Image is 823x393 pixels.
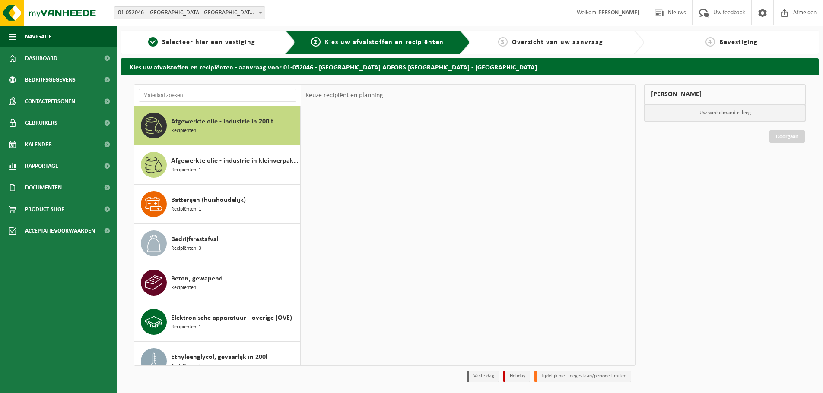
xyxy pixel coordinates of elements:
[171,116,273,127] span: Afgewerkte olie - industrie in 200lt
[171,127,201,135] span: Recipiënten: 1
[114,6,265,19] span: 01-052046 - SAINT-GOBAIN ADFORS BELGIUM - BUGGENHOUT
[769,130,805,143] a: Doorgaan
[134,224,301,263] button: Bedrijfsrestafval Recipiënten: 3
[171,205,201,214] span: Recipiënten: 1
[25,134,52,155] span: Kalender
[171,352,267,362] span: Ethyleenglycol, gevaarlijk in 200l
[134,302,301,342] button: Elektronische apparatuur - overige (OVE) Recipiënten: 1
[148,37,158,47] span: 1
[645,105,805,121] p: Uw winkelmand is leeg
[171,156,298,166] span: Afgewerkte olie - industrie in kleinverpakking
[171,234,219,245] span: Bedrijfsrestafval
[311,37,321,47] span: 2
[171,284,201,292] span: Recipiënten: 1
[4,374,144,393] iframe: chat widget
[25,177,62,198] span: Documenten
[121,58,819,75] h2: Kies uw afvalstoffen en recipiënten - aanvraag voor 01-052046 - [GEOGRAPHIC_DATA] ADFORS [GEOGRAP...
[705,37,715,47] span: 4
[134,185,301,224] button: Batterijen (huishoudelijk) Recipiënten: 1
[25,198,64,220] span: Product Shop
[139,89,296,102] input: Materiaal zoeken
[503,371,530,382] li: Holiday
[512,39,603,46] span: Overzicht van uw aanvraag
[25,220,95,242] span: Acceptatievoorwaarden
[25,26,52,47] span: Navigatie
[171,323,201,331] span: Recipiënten: 1
[534,371,631,382] li: Tijdelijk niet toegestaan/période limitée
[125,37,278,47] a: 1Selecteer hier een vestiging
[171,245,201,253] span: Recipiënten: 3
[134,106,301,145] button: Afgewerkte olie - industrie in 200lt Recipiënten: 1
[498,37,508,47] span: 3
[134,145,301,185] button: Afgewerkte olie - industrie in kleinverpakking Recipiënten: 1
[134,263,301,302] button: Beton, gewapend Recipiënten: 1
[25,47,57,69] span: Dashboard
[25,155,58,177] span: Rapportage
[25,91,75,112] span: Contactpersonen
[171,195,246,205] span: Batterijen (huishoudelijk)
[171,313,292,323] span: Elektronische apparatuur - overige (OVE)
[596,9,639,16] strong: [PERSON_NAME]
[171,362,201,371] span: Recipiënten: 1
[325,39,444,46] span: Kies uw afvalstoffen en recipiënten
[719,39,758,46] span: Bevestiging
[467,371,499,382] li: Vaste dag
[25,69,76,91] span: Bedrijfsgegevens
[171,274,223,284] span: Beton, gewapend
[644,84,806,105] div: [PERSON_NAME]
[171,166,201,174] span: Recipiënten: 1
[162,39,255,46] span: Selecteer hier een vestiging
[134,342,301,381] button: Ethyleenglycol, gevaarlijk in 200l Recipiënten: 1
[301,85,388,106] div: Keuze recipiënt en planning
[114,7,265,19] span: 01-052046 - SAINT-GOBAIN ADFORS BELGIUM - BUGGENHOUT
[25,112,57,134] span: Gebruikers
